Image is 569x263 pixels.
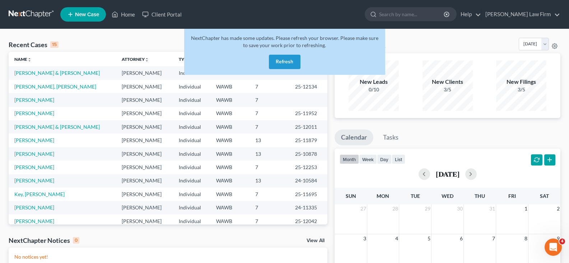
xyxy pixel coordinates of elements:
td: 7 [249,187,289,201]
a: [PERSON_NAME] & [PERSON_NAME] [14,124,100,130]
span: 6 [459,234,463,243]
a: Client Portal [139,8,185,21]
span: Fri [508,193,516,199]
div: 0/10 [349,86,399,93]
div: New Leads [349,78,399,86]
div: NextChapter Notices [9,236,79,245]
td: 7 [249,93,289,106]
td: Individual [173,174,210,187]
td: WAWB [210,174,249,187]
td: Individual [173,120,210,133]
div: 15 [50,41,59,48]
a: Nameunfold_more [14,56,32,62]
td: 25-12134 [289,80,327,93]
td: 7 [249,201,289,214]
span: 1 [524,204,528,213]
a: Attorneyunfold_more [122,56,149,62]
i: unfold_more [145,58,149,62]
td: 25-10878 [289,147,327,160]
td: 25-12042 [289,214,327,228]
a: Calendar [335,130,373,145]
td: [PERSON_NAME] [116,80,173,93]
td: 7 [249,214,289,228]
td: Individual [173,93,210,106]
td: Individual [173,107,210,120]
a: [PERSON_NAME] Law Firm [482,8,560,21]
td: [PERSON_NAME] [116,93,173,106]
span: New Case [75,12,99,17]
td: [PERSON_NAME] [116,214,173,228]
span: 5 [427,234,431,243]
td: Individual [173,66,210,80]
a: [PERSON_NAME] [14,97,54,103]
a: [PERSON_NAME] [14,177,54,183]
td: WAWB [210,160,249,174]
td: Individual [173,214,210,228]
td: 13 [249,174,289,187]
span: 9 [556,234,560,243]
td: 25-11695 [289,187,327,201]
td: [PERSON_NAME] [116,201,173,214]
a: [PERSON_NAME], [PERSON_NAME] [14,83,96,90]
td: WAWB [210,147,249,160]
span: 31 [489,204,496,213]
a: [PERSON_NAME] & [PERSON_NAME] [14,70,100,76]
td: [PERSON_NAME] [116,187,173,201]
span: Wed [442,193,453,199]
td: 24-11335 [289,201,327,214]
td: 13 [249,147,289,160]
div: Recent Cases [9,40,59,49]
span: Thu [475,193,485,199]
span: Sun [346,193,356,199]
div: New Filings [496,78,546,86]
a: Help [457,8,481,21]
td: Individual [173,201,210,214]
span: 30 [456,204,463,213]
td: [PERSON_NAME] [116,160,173,174]
td: 13 [249,133,289,147]
span: 3 [363,234,367,243]
td: [PERSON_NAME] [116,120,173,133]
a: View All [307,238,325,243]
div: New Clients [423,78,473,86]
span: 8 [524,234,528,243]
button: week [359,154,377,164]
td: 25-12253 [289,160,327,174]
td: WAWB [210,107,249,120]
button: month [340,154,359,164]
td: WAWB [210,201,249,214]
td: 25-12011 [289,120,327,133]
td: 7 [249,107,289,120]
a: [PERSON_NAME] [14,110,54,116]
span: 7 [491,234,496,243]
a: [PERSON_NAME] [14,137,54,143]
div: 3/5 [496,86,546,93]
td: [PERSON_NAME] [116,174,173,187]
td: Individual [173,133,210,147]
a: [PERSON_NAME] [14,218,54,224]
span: Mon [377,193,389,199]
td: Individual [173,160,210,174]
a: Tasks [377,130,405,145]
div: 0 [73,237,79,244]
button: list [392,154,405,164]
span: 27 [360,204,367,213]
td: 24-10584 [289,174,327,187]
td: [PERSON_NAME] [116,107,173,120]
td: Individual [173,147,210,160]
td: WAWB [210,187,249,201]
span: NextChapter has made some updates. Please refresh your browser. Please make sure to save your wor... [191,35,378,48]
td: 7 [249,120,289,133]
div: 3/5 [423,86,473,93]
i: unfold_more [27,58,32,62]
td: [PERSON_NAME] [116,66,173,80]
td: [PERSON_NAME] [116,147,173,160]
a: Typeunfold_more [179,56,194,62]
a: [PERSON_NAME] [14,151,54,157]
td: WAWB [210,214,249,228]
iframe: Intercom live chat [545,239,562,256]
button: Refresh [269,55,300,69]
span: 4 [395,234,399,243]
td: WAWB [210,133,249,147]
td: 25-11879 [289,133,327,147]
